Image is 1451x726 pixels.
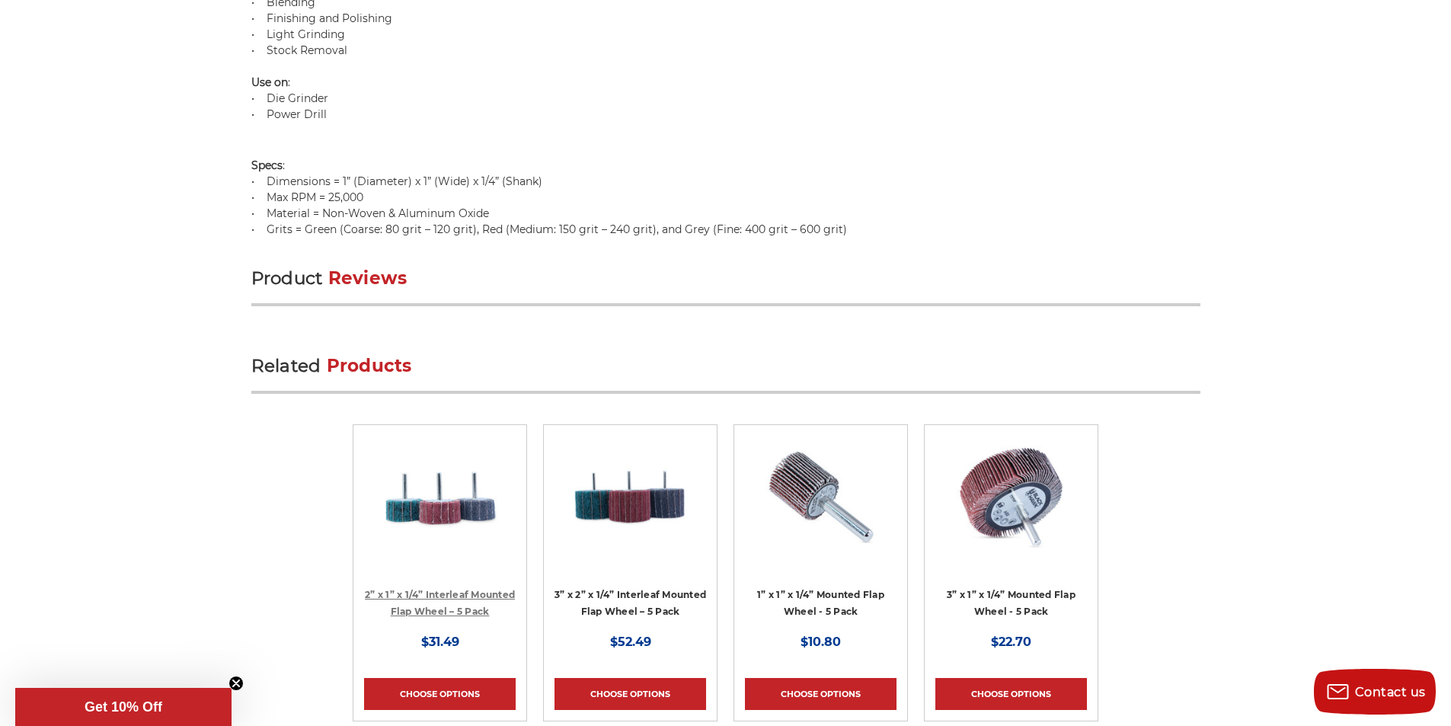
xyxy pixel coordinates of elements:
a: Quick view [578,481,683,512]
a: 3” x 1” x 1/4” Mounted Flap Wheel - 5 Pack [947,589,1075,618]
a: 2” x 1” x 1/4” Interleaf Mounted Flap Wheel – 5 Pack [365,589,515,618]
button: Contact us [1314,669,1436,715]
a: 1” x 1” x 1/4” Mounted Flap Wheel - 5 Pack [745,436,896,580]
div: Get 10% OffClose teaser [15,688,232,726]
span: $31.49 [421,635,459,649]
a: 1” x 1” x 1/4” Mounted Flap Wheel - 5 Pack [757,589,884,618]
strong: Use on [251,75,288,89]
span: Products [327,355,412,376]
span: Get 10% Off [85,699,162,715]
span: $52.49 [610,635,651,649]
span: Product [251,267,323,289]
img: Mounted flap wheel with 1/4" Shank [951,436,1072,558]
span: $22.70 [991,635,1031,649]
a: 3” x 2” x 1/4” Interleaf Mounted Flap Wheel – 5 Pack [555,589,706,618]
a: Quick view [769,481,874,512]
span: $10.80 [801,635,841,649]
a: Choose Options [745,678,896,710]
a: Mounted flap wheel with 1/4" Shank [935,436,1087,580]
span: Reviews [328,267,407,289]
a: 2” x 1” x 1/4” Interleaf Mounted Flap Wheel – 5 Pack [364,436,516,580]
a: Choose Options [935,678,1087,710]
img: 2” x 1” x 1/4” Interleaf Mounted Flap Wheel – 5 Pack [379,436,501,558]
a: Choose Options [555,678,706,710]
a: Quick view [959,481,1064,512]
a: Choose Options [364,678,516,710]
img: 3” x 2” x 1/4” Interleaf Mounted Flap Wheel – 5 Pack [570,436,692,558]
img: 1” x 1” x 1/4” Mounted Flap Wheel - 5 Pack [760,436,882,558]
span: Contact us [1355,685,1426,699]
a: Quick view [388,481,493,512]
p: : • Dimensions = 1” (Diameter) x 1” (Wide) x 1/4” (Shank) • Max RPM = 25,000 • Material = Non-Wov... [251,142,1200,238]
button: Close teaser [229,676,244,691]
strong: Specs [251,158,283,172]
a: 3” x 2” x 1/4” Interleaf Mounted Flap Wheel – 5 Pack [555,436,706,580]
span: Related [251,355,321,376]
